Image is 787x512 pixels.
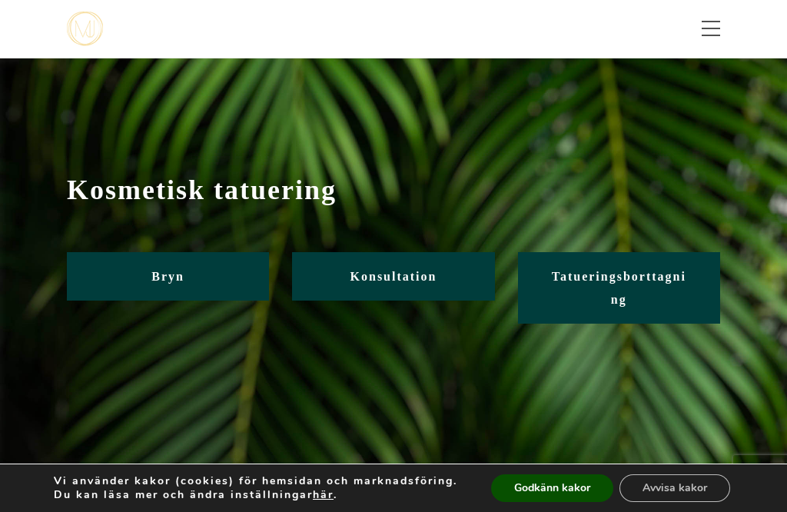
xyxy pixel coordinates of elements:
img: mjstudio [67,12,103,46]
span: Konsultation [350,270,437,283]
a: Tatueringsborttagning [518,252,720,324]
span: Kosmetisk tatuering [67,174,720,206]
span: Bryn [151,270,184,283]
span: Tatueringsborttagning [552,270,686,306]
p: Vi använder kakor (cookies) för hemsidan och marknadsföring. Du kan läsa mer och ändra inställnin... [54,474,464,502]
button: här [313,488,334,502]
button: Godkänn kakor [491,474,613,502]
button: Avvisa kakor [619,474,730,502]
a: Bryn [67,252,269,301]
a: mjstudio mjstudio mjstudio [67,12,103,46]
a: Konsultation [292,252,494,301]
span: Toggle menu [702,28,720,29]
